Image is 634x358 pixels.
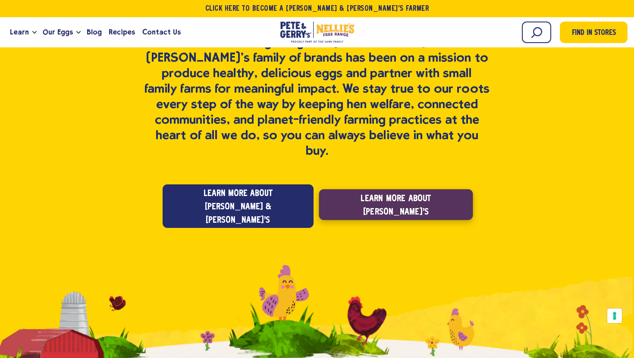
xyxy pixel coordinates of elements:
[142,27,181,37] span: Contact Us
[105,21,138,44] a: Recipes
[39,21,76,44] a: Our Eggs
[572,28,616,39] span: Find in Stores
[109,27,135,37] span: Recipes
[6,21,32,44] a: Learn
[43,27,73,37] span: Our Eggs
[87,27,102,37] span: Blog
[32,31,37,34] button: Open the dropdown menu for Learn
[319,190,473,220] a: Learn more about [PERSON_NAME]'s
[560,22,628,43] a: Find in Stores
[76,31,81,34] button: Open the dropdown menu for Our Eggs
[175,187,301,227] span: Learn more about [PERSON_NAME] & [PERSON_NAME]'s
[144,34,490,158] p: From the beginning, the [PERSON_NAME] & [PERSON_NAME]’s family of brands has been on a mission to...
[522,22,551,43] input: Search
[83,21,105,44] a: Blog
[10,27,29,37] span: Learn
[163,184,314,228] a: Learn more about [PERSON_NAME] & [PERSON_NAME]'s
[139,21,184,44] a: Contact Us
[607,308,622,323] button: Your consent preferences for tracking technologies
[332,192,460,219] span: Learn more about [PERSON_NAME]'s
